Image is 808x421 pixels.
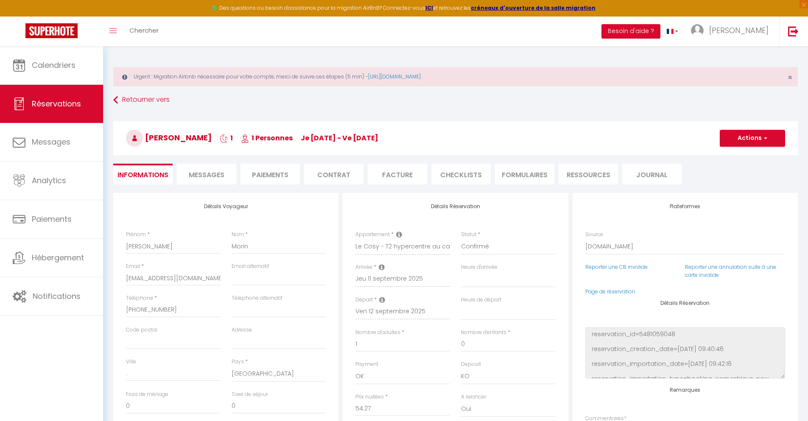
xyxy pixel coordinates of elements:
label: Départ [355,296,373,304]
label: Payment [355,360,378,368]
span: Hébergement [32,252,84,263]
button: Ouvrir le widget de chat LiveChat [7,3,32,29]
li: CHECKLISTS [431,164,491,184]
label: Téléphone alternatif [232,294,282,302]
label: Email [126,262,140,270]
span: 1 Personnes [241,133,293,143]
h4: Détails Réservation [585,300,785,306]
button: Besoin d'aide ? [601,24,660,39]
button: Actions [720,130,785,147]
li: Paiements [240,164,300,184]
label: Source [585,231,603,239]
label: Heure de départ [461,296,501,304]
img: ... [691,24,704,37]
img: logout [788,26,799,36]
label: Heure d'arrivée [461,263,498,271]
span: Calendriers [32,60,75,70]
span: Messages [189,170,224,180]
span: Analytics [32,175,66,186]
label: Prix nuitées [355,393,384,401]
span: × [788,72,792,83]
label: Code postal [126,326,157,334]
span: [PERSON_NAME] [126,132,212,143]
label: Appartement [355,231,390,239]
li: FORMULAIRES [495,164,554,184]
span: 1 [220,133,233,143]
label: Frais de ménage [126,390,168,399]
a: Chercher [123,17,165,46]
li: Facture [368,164,427,184]
h4: Détails Réservation [355,204,555,209]
a: ICI [425,4,433,11]
span: Réservations [32,98,81,109]
h4: Plateformes [585,204,785,209]
span: Messages [32,137,70,147]
a: créneaux d'ouverture de la salle migration [471,4,596,11]
span: Chercher [129,26,159,35]
label: Ville [126,358,136,366]
li: Journal [622,164,682,184]
a: ... [PERSON_NAME] [685,17,779,46]
label: Arrivée [355,263,372,271]
label: Taxe de séjour [232,390,268,399]
label: Deposit [461,360,481,368]
li: Contrat [304,164,363,184]
div: Urgent : Migration Airbnb nécessaire pour votre compte, merci de suivre ces étapes (5 min) - [113,67,798,86]
a: Retourner vers [113,92,798,108]
span: Paiements [32,214,72,224]
h4: Remarques [585,387,785,393]
span: je [DATE] - ve [DATE] [301,133,378,143]
span: [PERSON_NAME] [709,25,769,36]
label: Nombre d'adultes [355,329,400,337]
label: Statut [461,231,476,239]
label: Pays [232,358,244,366]
label: Prénom [126,231,146,239]
li: Ressources [559,164,618,184]
a: Reporter une CB invalide [585,263,648,270]
a: Reporter une annulation suite à une carte invalide [685,263,776,279]
button: Close [788,74,792,81]
label: Email alternatif [232,262,269,270]
li: Informations [113,164,173,184]
span: Notifications [33,291,81,301]
label: Téléphone [126,294,153,302]
label: Adresse [232,326,252,334]
label: A relancer [461,393,486,401]
h4: Détails Voyageur [126,204,326,209]
label: Nom [232,231,244,239]
img: Super Booking [25,23,78,38]
a: [URL][DOMAIN_NAME] [368,73,421,80]
label: Nombre d'enfants [461,329,506,337]
a: Page de réservation [585,288,635,295]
